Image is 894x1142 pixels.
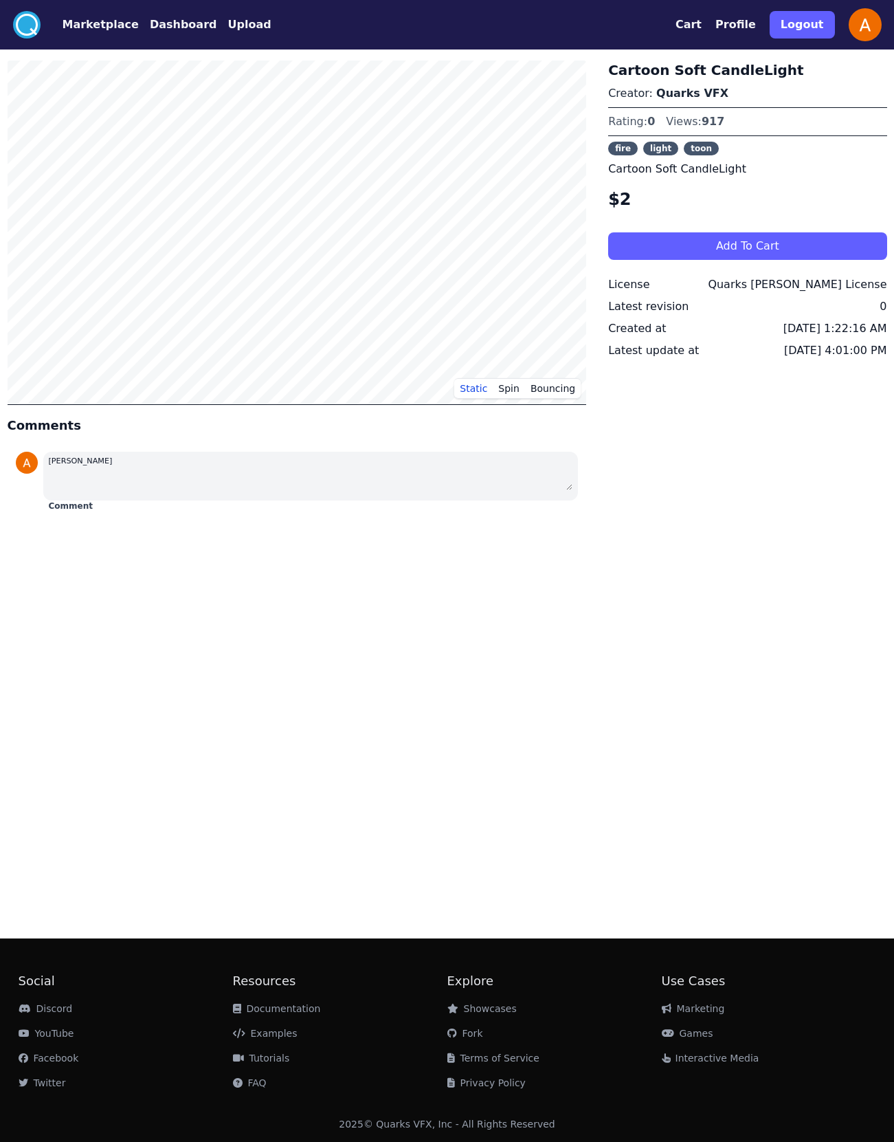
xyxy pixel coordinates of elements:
[702,115,724,128] span: 917
[19,1053,79,1064] a: Facebook
[643,142,678,155] span: light
[770,6,835,44] a: Logout
[662,971,876,991] h2: Use Cases
[49,457,113,465] small: [PERSON_NAME]
[684,142,719,155] span: toon
[41,17,139,33] a: Marketplace
[16,452,38,474] img: profile
[454,378,493,399] button: Static
[662,1003,725,1014] a: Marketing
[216,17,271,33] a: Upload
[19,1003,73,1014] a: Discord
[647,115,655,128] span: 0
[447,1003,517,1014] a: Showcases
[233,1003,321,1014] a: Documentation
[608,342,699,359] div: Latest update at
[608,142,638,155] span: fire
[447,1053,539,1064] a: Terms of Service
[708,276,886,293] div: Quarks [PERSON_NAME] License
[233,1077,267,1088] a: FAQ
[849,8,882,41] img: profile
[150,17,217,33] button: Dashboard
[19,1077,66,1088] a: Twitter
[49,501,93,512] button: Comment
[675,17,702,33] button: Cart
[662,1028,713,1039] a: Games
[447,1028,483,1039] a: Fork
[608,298,689,315] div: Latest revision
[662,1053,759,1064] a: Interactive Media
[493,378,525,399] button: Spin
[608,85,886,102] p: Creator:
[608,188,886,210] h4: $2
[63,17,139,33] button: Marketplace
[227,17,271,33] button: Upload
[447,1077,526,1088] a: Privacy Policy
[608,61,886,80] h3: Cartoon Soft CandleLight
[880,298,886,315] div: 0
[447,971,662,991] h2: Explore
[19,971,233,991] h2: Social
[19,1028,74,1039] a: YouTube
[233,971,447,991] h2: Resources
[525,378,581,399] button: Bouncing
[339,1117,555,1131] div: 2025 © Quarks VFX, Inc - All Rights Reserved
[608,320,666,337] div: Created at
[139,17,217,33] a: Dashboard
[233,1053,290,1064] a: Tutorials
[608,232,886,260] button: Add To Cart
[608,113,655,130] div: Rating:
[608,276,649,293] div: License
[608,161,886,177] p: Cartoon Soft CandleLight
[656,87,728,100] a: Quarks VFX
[784,342,886,359] div: [DATE] 4:01:00 PM
[8,416,587,435] h4: Comments
[783,320,887,337] div: [DATE] 1:22:16 AM
[715,17,756,33] button: Profile
[233,1028,298,1039] a: Examples
[770,11,835,39] button: Logout
[666,113,724,130] div: Views:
